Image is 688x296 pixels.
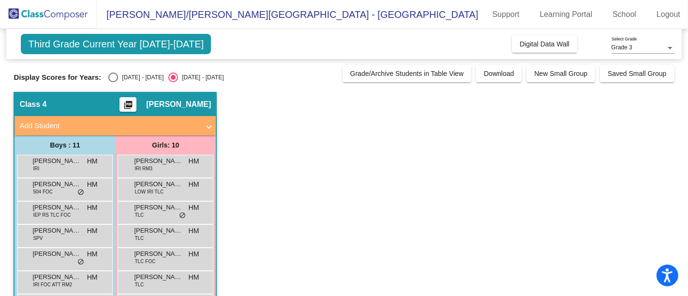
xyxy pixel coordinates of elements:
button: Print Students Details [120,97,136,112]
span: HM [87,249,98,259]
span: [PERSON_NAME] [32,156,81,166]
span: Class 4 [19,100,46,109]
span: [PERSON_NAME] [32,203,81,212]
span: HM [189,226,199,236]
span: IRI RM3 [135,165,152,172]
a: Support [485,7,527,22]
span: [PERSON_NAME] [32,249,81,259]
div: [DATE] - [DATE] [178,73,224,82]
span: HM [189,272,199,282]
div: Boys : 11 [15,135,115,155]
button: Digital Data Wall [512,35,577,53]
button: Saved Small Group [600,65,674,82]
span: HM [87,156,98,166]
a: School [605,7,644,22]
span: [PERSON_NAME] [134,272,182,282]
mat-panel-title: Add Student [19,120,199,132]
span: Download [484,70,514,77]
span: Digital Data Wall [520,40,569,48]
mat-expansion-panel-header: Add Student [15,116,216,135]
span: New Small Group [534,70,587,77]
div: Girls: 10 [115,135,216,155]
span: TLC [135,281,144,288]
span: HM [87,226,98,236]
span: HM [189,249,199,259]
span: Display Scores for Years: [14,73,101,82]
a: Logout [649,7,688,22]
span: Third Grade Current Year [DATE]-[DATE] [21,34,211,54]
span: TLC FOC [135,258,155,265]
span: do_not_disturb_alt [77,258,84,266]
span: TLC [135,211,144,219]
button: Grade/Archive Students in Table View [343,65,472,82]
span: [PERSON_NAME] [PERSON_NAME] [32,226,81,236]
span: HM [189,179,199,190]
span: [PERSON_NAME]/[PERSON_NAME][GEOGRAPHIC_DATA] - [GEOGRAPHIC_DATA] [97,7,479,22]
span: HM [189,156,199,166]
span: IEP RS TLC FOC [33,211,71,219]
button: Download [476,65,522,82]
span: [PERSON_NAME] [146,100,211,109]
span: Saved Small Group [608,70,666,77]
button: New Small Group [526,65,595,82]
span: do_not_disturb_alt [179,212,186,220]
mat-radio-group: Select an option [108,73,224,82]
mat-icon: picture_as_pdf [122,100,134,114]
span: [PERSON_NAME] [134,156,182,166]
div: [DATE] - [DATE] [118,73,164,82]
span: HM [189,203,199,213]
span: [PERSON_NAME] [32,179,81,189]
span: Grade 3 [612,44,632,51]
span: [PERSON_NAME] [32,272,81,282]
span: IRI [33,165,39,172]
span: [PERSON_NAME] [134,226,182,236]
span: TLC [135,235,144,242]
span: HM [87,203,98,213]
span: do_not_disturb_alt [77,189,84,196]
span: SPV [33,235,43,242]
span: 504 FOC [33,188,53,195]
span: [PERSON_NAME] St. [PERSON_NAME] [134,249,182,259]
span: [PERSON_NAME] [134,203,182,212]
span: HM [87,179,98,190]
span: [PERSON_NAME] [134,179,182,189]
span: HM [87,272,98,282]
span: IRI FOC ATT RM2 [33,281,72,288]
a: Learning Portal [532,7,600,22]
span: Grade/Archive Students in Table View [350,70,464,77]
span: LOW IRI TLC [135,188,164,195]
